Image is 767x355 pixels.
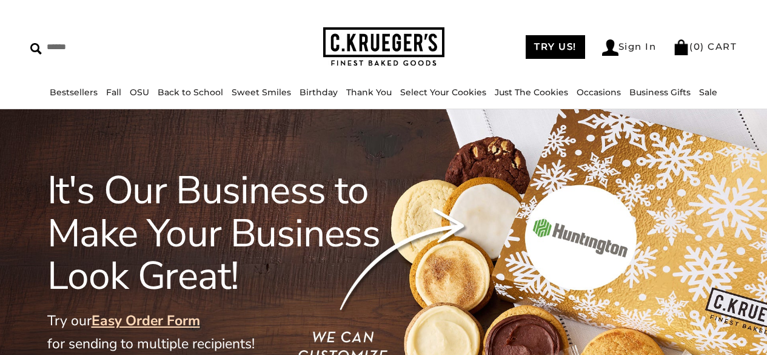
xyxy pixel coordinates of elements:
[526,35,585,59] a: TRY US!
[699,87,717,98] a: Sale
[30,38,192,56] input: Search
[694,41,701,52] span: 0
[106,87,121,98] a: Fall
[400,87,486,98] a: Select Your Cookies
[495,87,568,98] a: Just The Cookies
[47,169,433,297] h1: It's Our Business to Make Your Business Look Great!
[346,87,392,98] a: Thank You
[130,87,149,98] a: OSU
[629,87,691,98] a: Business Gifts
[158,87,223,98] a: Back to School
[30,43,42,55] img: Search
[50,87,98,98] a: Bestsellers
[577,87,621,98] a: Occasions
[232,87,291,98] a: Sweet Smiles
[300,87,338,98] a: Birthday
[323,27,444,67] img: C.KRUEGER'S
[602,39,618,56] img: Account
[602,39,657,56] a: Sign In
[673,41,737,52] a: (0) CART
[673,39,689,55] img: Bag
[92,311,200,330] a: Easy Order Form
